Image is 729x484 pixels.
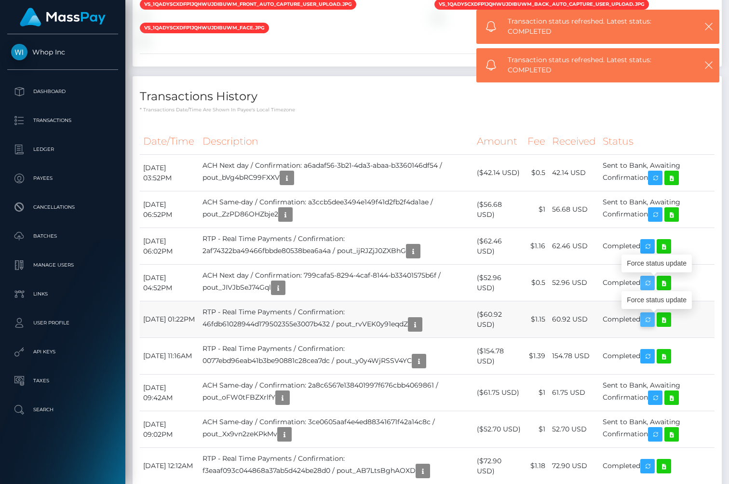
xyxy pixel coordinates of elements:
th: Date/Time [140,128,199,155]
td: $1.16 [524,228,549,265]
td: Sent to Bank, Awaiting Confirmation [599,191,715,228]
p: Transactions [11,113,114,128]
th: Status [599,128,715,155]
td: ACH Same-day / Confirmation: 3ce0605aaf4e4ed88341671f42a14c8c / pout_Xx9vn2zeKPkMv [199,411,473,448]
td: ($56.68 USD) [473,191,524,228]
p: Taxes [11,374,114,388]
p: Manage Users [11,258,114,272]
th: Amount [473,128,524,155]
td: ACH Next day / Confirmation: 799cafa5-8294-4caf-8144-b33401575b6f / pout_JIVJbSeJ74Gql [199,265,473,301]
div: Force status update [621,255,692,272]
a: Payees [7,166,118,190]
img: Whop Inc [11,44,27,60]
a: Transactions [7,108,118,133]
td: $0.5 [524,265,549,301]
p: Dashboard [11,84,114,99]
p: Links [11,287,114,301]
td: 60.92 USD [549,301,599,338]
th: Fee [524,128,549,155]
td: Sent to Bank, Awaiting Confirmation [599,375,715,411]
p: Ledger [11,142,114,157]
td: 42.14 USD [549,155,599,191]
a: Links [7,282,118,306]
td: $1 [524,411,549,448]
img: MassPay Logo [20,8,106,27]
p: Search [11,403,114,417]
div: Force status update [621,291,692,309]
td: 61.75 USD [549,375,599,411]
td: ($52.96 USD) [473,265,524,301]
a: Taxes [7,369,118,393]
td: ($60.92 USD) [473,301,524,338]
td: ACH Same-day / Confirmation: 2a8c6567e138401997f676cbb4069861 / pout_oFW0tFBZXrlfY [199,375,473,411]
td: [DATE] 06:02PM [140,228,199,265]
p: API Keys [11,345,114,359]
td: 62.46 USD [549,228,599,265]
img: vr_1QADZqCXdfp1jQhWRnbM8bcOfile_1QADZkCXdfp1jQhW6bp5LZwj [140,37,148,45]
p: * Transactions date/time are shown in payee's local timezone [140,106,715,113]
td: Sent to Bank, Awaiting Confirmation [599,155,715,191]
td: [DATE] 03:52PM [140,155,199,191]
a: Ledger [7,137,118,161]
span: Transaction status refreshed. Latest status: COMPLETED [508,55,688,75]
th: Received [549,128,599,155]
img: vr_1QADZqCXdfp1jQhWRnbM8bcOfile_1QADZGCXdfp1jQhWgkd1dLVn [140,13,148,21]
h4: Transactions History [140,88,715,105]
td: ($42.14 USD) [473,155,524,191]
span: Transaction status refreshed. Latest status: COMPLETED [508,16,688,37]
td: Completed [599,338,715,375]
td: $1 [524,191,549,228]
td: ($61.75 USD) [473,375,524,411]
a: Cancellations [7,195,118,219]
td: Completed [599,228,715,265]
p: Payees [11,171,114,186]
td: Completed [599,301,715,338]
td: $0.5 [524,155,549,191]
span: Whop Inc [7,48,118,56]
a: Search [7,398,118,422]
p: Batches [11,229,114,243]
a: API Keys [7,340,118,364]
td: $1.15 [524,301,549,338]
td: ($62.46 USD) [473,228,524,265]
td: $1.39 [524,338,549,375]
td: RTP - Real Time Payments / Confirmation: 0077ebd96eab41b3be90881c28cea7dc / pout_y0y4WjRSSV4YC [199,338,473,375]
td: 52.70 USD [549,411,599,448]
td: ($154.78 USD) [473,338,524,375]
td: ($52.70 USD) [473,411,524,448]
a: User Profile [7,311,118,335]
td: 52.96 USD [549,265,599,301]
a: Dashboard [7,80,118,104]
td: Sent to Bank, Awaiting Confirmation [599,411,715,448]
p: Cancellations [11,200,114,215]
span: vs_1QADY5CXdfp1jQhWujDiBUWM_face.jpg [140,23,269,33]
td: ACH Same-day / Confirmation: a3ccb5dee3494e149f41d2fb2f4da1ae / pout_ZzPD86OHZbje2 [199,191,473,228]
td: $1 [524,375,549,411]
a: Batches [7,224,118,248]
img: vr_1QADZqCXdfp1jQhWRnbM8bcOfile_1QADZTCXdfp1jQhWGBT34zEn [434,13,442,21]
td: [DATE] 01:22PM [140,301,199,338]
td: [DATE] 04:52PM [140,265,199,301]
td: Completed [599,265,715,301]
th: Description [199,128,473,155]
a: Manage Users [7,253,118,277]
td: RTP - Real Time Payments / Confirmation: 2af74322ba49466fbbde80538bea6a4a / pout_ijRJZjJ0ZXBhG [199,228,473,265]
td: [DATE] 09:42AM [140,375,199,411]
td: [DATE] 06:52PM [140,191,199,228]
td: 154.78 USD [549,338,599,375]
td: 56.68 USD [549,191,599,228]
p: User Profile [11,316,114,330]
td: ACH Next day / Confirmation: a6adaf56-3b21-4da3-abaa-b3360146df54 / pout_bVg4bRC99FXXV [199,155,473,191]
td: RTP - Real Time Payments / Confirmation: 46fdb61028944d179502355e3007b432 / pout_rvVEK0y91eqdZ [199,301,473,338]
td: [DATE] 09:02PM [140,411,199,448]
td: [DATE] 11:16AM [140,338,199,375]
